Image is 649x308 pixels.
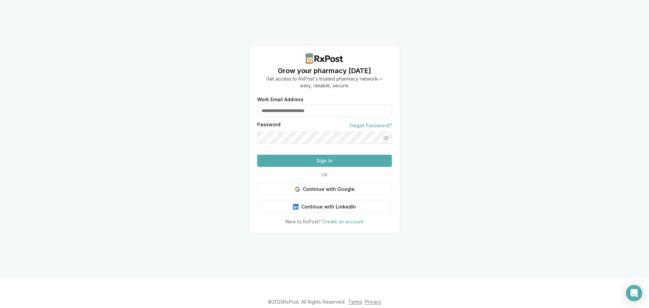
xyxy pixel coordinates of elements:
label: Password [257,122,281,129]
a: Create an account [322,219,363,224]
span: OR [319,172,330,178]
img: LinkedIn [293,204,298,210]
div: Open Intercom Messenger [626,285,642,301]
button: Show password [380,132,392,144]
h1: Grow your pharmacy [DATE] [266,66,383,75]
button: Sign In [257,155,392,167]
p: Get access to RxPost's trusted pharmacy network— easy, reliable, secure. [266,75,383,89]
label: Work Email Address [257,97,392,102]
span: New to RxPost? [286,219,321,224]
a: Terms [348,299,362,305]
a: Forgot Password? [350,122,392,129]
img: Google [295,186,300,192]
a: Privacy [365,299,381,305]
img: RxPost Logo [303,53,346,64]
button: Continue with Google [257,183,392,195]
button: Continue with LinkedIn [257,201,392,213]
